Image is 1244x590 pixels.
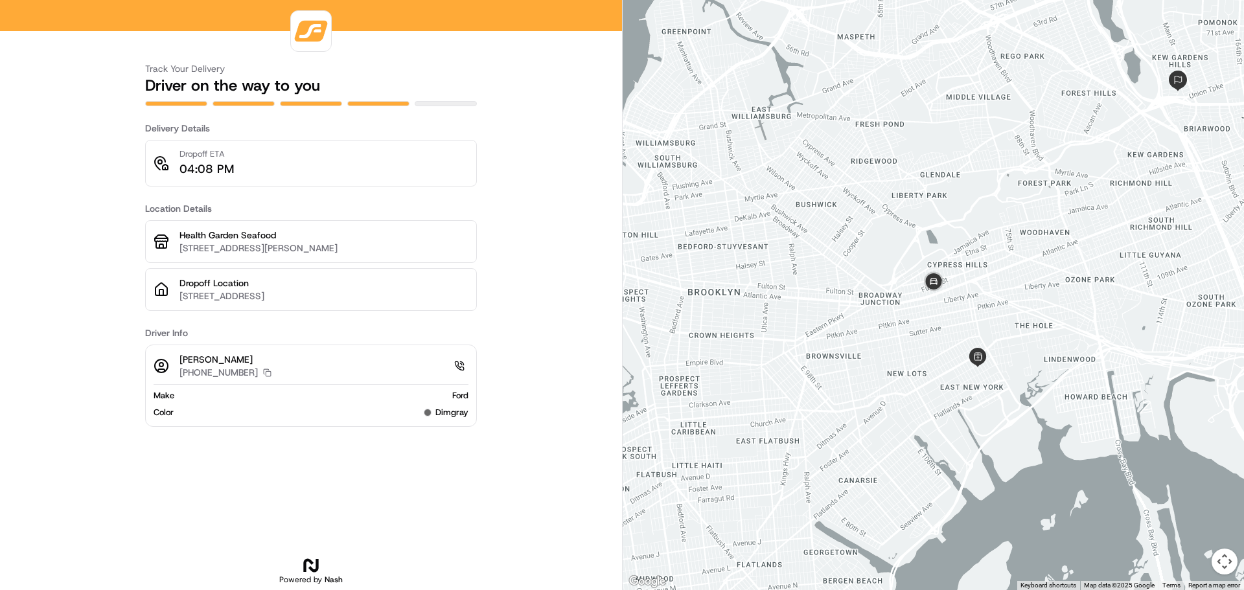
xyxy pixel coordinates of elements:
a: Terms (opens in new tab) [1162,582,1181,589]
p: [STREET_ADDRESS] [179,289,468,302]
span: Nash [325,574,343,585]
button: Keyboard shortcuts [1020,581,1076,590]
a: Report a map error [1188,582,1240,589]
p: 04:08 PM [179,160,234,178]
img: logo-public_tracking_screen-VNDR-1688417501853.png [294,14,328,49]
p: Health Garden Seafood [179,229,468,242]
span: Ford [452,390,468,402]
p: [PERSON_NAME] [179,353,271,366]
h3: Location Details [145,202,477,215]
p: [PHONE_NUMBER] [179,366,258,379]
p: Dropoff ETA [179,148,234,160]
p: Dropoff Location [179,277,468,289]
a: Open this area in Google Maps (opens a new window) [626,573,669,590]
h3: Delivery Details [145,122,477,135]
span: Color [154,407,174,418]
img: Google [626,573,669,590]
h3: Driver Info [145,326,477,339]
h2: Driver on the way to you [145,75,477,96]
h3: Track Your Delivery [145,62,477,75]
span: Make [154,390,174,402]
h2: Powered by [279,574,343,585]
button: Map camera controls [1212,549,1238,574]
p: [STREET_ADDRESS][PERSON_NAME] [179,242,468,255]
span: dimgray [435,407,468,418]
span: Map data ©2025 Google [1084,582,1155,589]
